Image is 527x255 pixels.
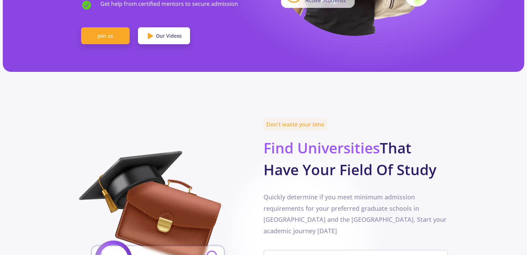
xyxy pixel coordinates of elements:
[263,118,327,131] span: Don't waste your time
[138,27,190,45] a: Our Videos
[263,193,447,235] span: Quickly determine if you meet minimum admission requirements for your preferred graduate schools ...
[263,138,380,158] span: Find Universities
[263,138,436,179] b: That Have Your Field Of Study
[81,27,130,45] a: Join us
[156,32,182,39] span: Our Videos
